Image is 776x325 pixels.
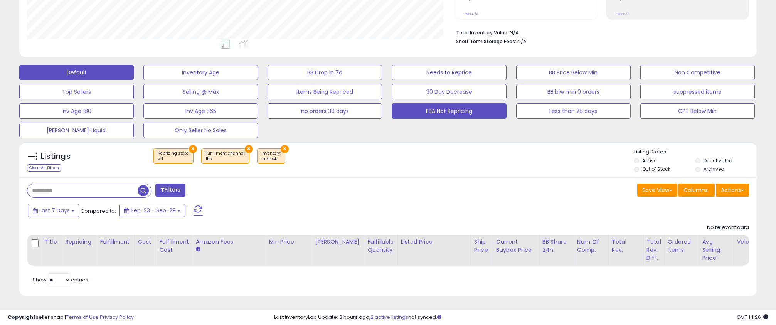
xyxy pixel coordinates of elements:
[640,84,755,99] button: suppressed items
[678,184,715,197] button: Columns
[516,84,631,99] button: BB blw min 0 orders
[33,276,88,283] span: Show: entries
[463,12,478,16] small: Prev: N/A
[45,238,59,246] div: Title
[496,238,536,254] div: Current Buybox Price
[138,238,153,246] div: Cost
[637,184,677,197] button: Save View
[517,38,527,45] span: N/A
[41,151,71,162] h5: Listings
[268,65,382,80] button: BB Drop in 7d
[143,123,258,138] button: Only Seller No Sales
[516,65,631,80] button: BB Price Below Min
[707,224,749,231] div: No relevant data
[158,156,189,162] div: off
[195,246,200,253] small: Amazon Fees.
[646,238,661,262] div: Total Rev. Diff.
[456,29,508,36] b: Total Inventory Value:
[205,156,245,162] div: fba
[100,313,134,321] a: Privacy Policy
[81,207,116,215] span: Compared to:
[281,145,289,153] button: ×
[370,313,408,321] a: 2 active listings
[642,157,656,164] label: Active
[274,314,768,321] div: Last InventoryLab Update: 3 hours ago, not synced.
[640,103,755,119] button: CPT Below Min
[189,145,197,153] button: ×
[577,238,605,254] div: Num of Comp.
[19,123,134,138] button: [PERSON_NAME] Liquid.
[542,238,571,254] div: BB Share 24h.
[456,27,743,37] li: N/A
[474,238,490,254] div: Ship Price
[737,313,768,321] span: 2025-10-7 14:26 GMT
[119,204,185,217] button: Sep-23 - Sep-29
[683,186,708,194] span: Columns
[8,313,36,321] strong: Copyright
[392,65,506,80] button: Needs to Reprice
[516,103,631,119] button: Less than 28 days
[456,38,516,45] b: Short Term Storage Fees:
[66,313,99,321] a: Terms of Use
[158,150,189,162] span: Repricing state :
[159,238,189,254] div: Fulfillment Cost
[155,184,185,197] button: Filters
[143,103,258,119] button: Inv Age 365
[39,207,70,214] span: Last 7 Days
[143,84,258,99] button: Selling @ Max
[143,65,258,80] button: Inventory Age
[704,157,732,164] label: Deactivated
[642,166,670,172] label: Out of Stock
[716,184,749,197] button: Actions
[401,238,468,246] div: Listed Price
[195,238,262,246] div: Amazon Fees
[612,238,640,254] div: Total Rev.
[19,65,134,80] button: Default
[640,65,755,80] button: Non Competitive
[268,103,382,119] button: no orders 30 days
[100,238,131,246] div: Fulfillment
[19,84,134,99] button: Top Sellers
[131,207,176,214] span: Sep-23 - Sep-29
[19,103,134,119] button: Inv Age 180
[269,238,308,246] div: Min Price
[367,238,394,254] div: Fulfillable Quantity
[268,84,382,99] button: Items Being Repriced
[28,204,79,217] button: Last 7 Days
[634,148,757,156] p: Listing States:
[702,238,731,262] div: Avg Selling Price
[737,238,765,246] div: Velocity
[27,164,61,172] div: Clear All Filters
[245,145,253,153] button: ×
[8,314,134,321] div: seller snap | |
[315,238,361,246] div: [PERSON_NAME]
[205,150,245,162] span: Fulfillment channel :
[668,238,696,254] div: Ordered Items
[614,12,630,16] small: Prev: N/A
[392,103,506,119] button: FBA Not Repricing
[392,84,506,99] button: 30 Day Decrease
[65,238,93,246] div: Repricing
[261,150,281,162] span: Inventory :
[261,156,281,162] div: in stock
[704,166,724,172] label: Archived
